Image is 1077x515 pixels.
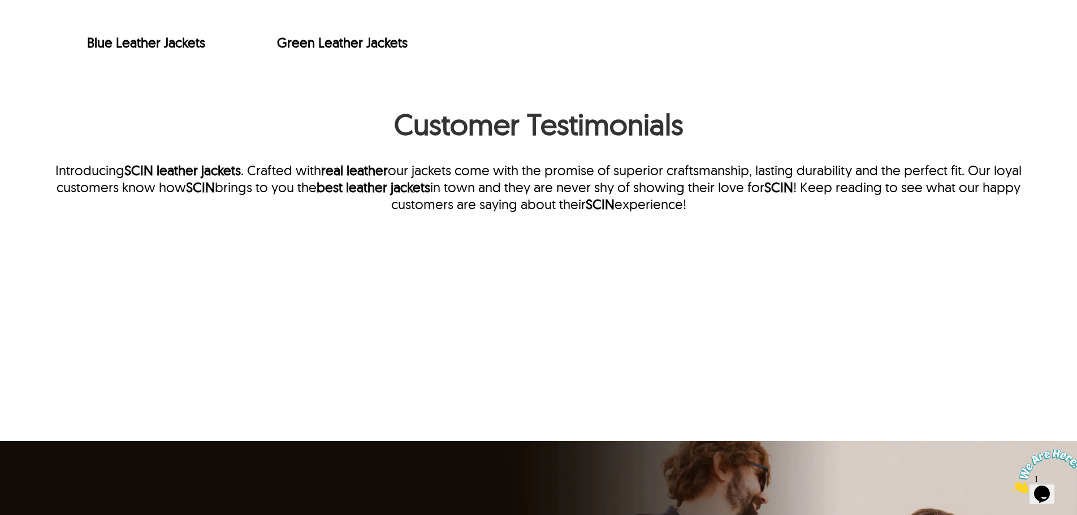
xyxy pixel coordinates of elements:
[764,179,793,196] a: SCIN
[54,34,239,51] div: Blue Leather Jackets
[317,179,430,196] a: best leather jackets
[5,5,9,14] span: 1
[321,162,388,179] a: real leather
[186,179,215,196] a: SCIN
[124,162,241,179] a: SCIN leather jackets
[5,5,75,49] img: Chat attention grabber
[54,162,1023,213] p: Introducing . Crafted with our jackets come with the promise of superior craftsmanship, lasting d...
[250,34,435,51] div: Green Leather Jackets
[54,106,1023,148] h1: Customer Testimonials
[586,196,615,213] a: SCIN
[1007,444,1077,498] iframe: chat widget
